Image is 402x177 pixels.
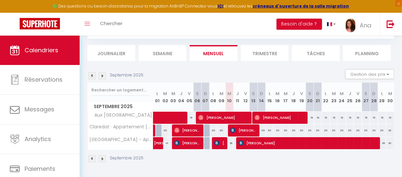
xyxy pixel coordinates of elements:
[356,90,359,97] abbr: V
[284,90,288,97] abbr: M
[196,90,199,97] abbr: S
[370,112,378,124] div: 78
[378,83,386,112] th: 29
[169,83,178,112] th: 03
[110,72,144,78] p: Septembre 2025
[341,13,380,36] a: ... Ana
[370,124,378,137] div: 65
[212,90,214,97] abbr: L
[220,90,223,97] abbr: M
[298,124,306,137] div: 65
[139,45,186,61] li: Semaine
[292,45,340,61] li: Tâches
[343,45,391,61] li: Planning
[156,90,158,97] abbr: L
[298,83,306,112] th: 19
[230,124,257,137] span: [PERSON_NAME]
[241,83,250,112] th: 12
[322,124,330,137] div: 65
[227,90,231,97] abbr: M
[362,112,370,124] div: 78
[266,83,274,112] th: 15
[25,105,54,113] span: Messages
[362,124,370,137] div: 65
[362,83,370,112] th: 27
[340,90,344,97] abbr: M
[89,124,154,129] span: Claredat · Appartement [MEDICAL_DATA] 67m² - Parking gratuit dans la rue
[89,112,154,119] span: Aux [GEOGRAPHIC_DATA]
[370,83,378,112] th: 28
[381,90,383,97] abbr: L
[314,83,322,112] th: 21
[308,90,311,97] abbr: S
[306,124,314,137] div: 65
[253,3,349,9] a: créneaux d'ouverture de la salle migration
[266,124,274,137] div: 65
[239,137,375,149] span: [PERSON_NAME]
[330,124,338,137] div: 65
[314,124,322,137] div: 65
[153,83,162,112] th: 01
[354,83,362,112] th: 26
[198,111,248,124] span: [PERSON_NAME]
[325,90,327,97] abbr: L
[330,112,338,124] div: 78
[5,3,25,22] button: Ouvrir le widget de chat LiveChat
[201,83,210,112] th: 07
[274,124,282,137] div: 65
[154,134,169,146] span: [PERSON_NAME]
[88,102,153,111] span: Septembre 2025
[360,21,372,29] span: Ana
[225,83,234,112] th: 10
[209,83,218,112] th: 08
[218,124,226,137] div: 65
[193,83,201,112] th: 06
[293,90,295,97] abbr: J
[241,45,289,61] li: Trimestre
[346,112,354,124] div: 78
[349,90,351,97] abbr: J
[163,90,167,97] abbr: M
[322,83,330,112] th: 22
[276,90,279,97] abbr: M
[330,83,338,112] th: 23
[204,90,207,97] abbr: D
[387,20,395,28] img: logout
[244,90,247,97] abbr: V
[365,90,368,97] abbr: S
[386,124,394,137] div: 60
[306,83,314,112] th: 20
[250,83,258,112] th: 13
[300,90,303,97] abbr: V
[338,112,346,124] div: 78
[89,137,154,142] span: [GEOGRAPHIC_DATA] - Appartement [MEDICAL_DATA] centre historique
[386,112,394,124] div: 78
[151,137,159,150] a: [PERSON_NAME]
[258,83,266,112] th: 14
[234,83,242,112] th: 11
[354,112,362,124] div: 78
[290,124,298,137] div: 65
[91,84,149,96] input: Rechercher un logement...
[386,83,394,112] th: 30
[209,124,218,137] div: 65
[218,3,223,9] a: ICI
[269,90,271,97] abbr: L
[373,90,376,97] abbr: D
[25,46,58,54] span: Calendriers
[277,19,322,30] button: Besoin d'aide ?
[378,137,386,149] div: 69
[282,124,290,137] div: 65
[161,83,169,112] th: 02
[25,135,51,143] span: Analytics
[174,137,201,149] span: [PERSON_NAME]
[171,90,175,97] abbr: M
[95,13,127,36] a: Chercher
[110,155,144,161] p: Septembre 2025
[25,75,63,84] span: Réservations
[258,124,266,137] div: 65
[87,45,135,61] li: Journalier
[185,83,194,112] th: 05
